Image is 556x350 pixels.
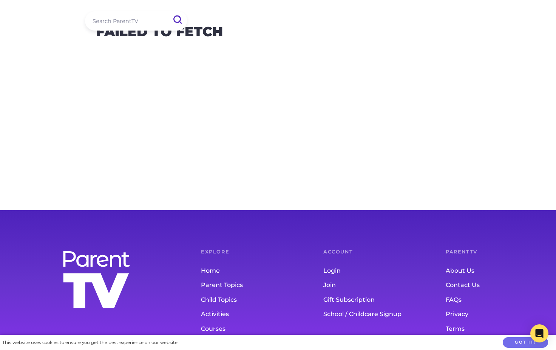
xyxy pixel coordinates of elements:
[2,339,178,347] div: This website uses cookies to ensure you get the best experience on our website.
[417,11,451,30] a: Experts
[233,11,285,30] a: Parent Topics
[201,322,293,336] a: Courses
[207,11,233,30] a: Home
[323,250,415,255] h6: Account
[201,307,293,321] a: Activities
[446,293,538,307] a: FAQs
[525,11,545,31] img: Account
[285,11,332,30] a: Child Topics
[446,307,538,321] a: Privacy
[530,324,548,342] div: Open Intercom Messenger
[201,293,293,307] a: Child Topics
[446,322,538,336] a: Terms
[60,249,132,310] img: parenttv-logo-stacked-white.f9d0032.svg
[451,11,520,30] a: Interactive Courses
[323,307,415,321] a: School / Childcare Signup
[201,278,293,293] a: Parent Topics
[332,11,371,30] a: Activities
[167,11,187,28] input: Submit
[446,250,538,255] h6: ParentTV
[323,293,415,307] a: Gift Subscription
[323,278,415,293] a: Join
[323,264,415,278] a: Login
[85,11,187,31] input: Search ParentTV
[446,264,538,278] a: About Us
[201,250,293,255] h6: Explore
[13,14,76,25] img: parenttv-logo-white.4c85aaf.svg
[201,264,293,278] a: Home
[503,337,548,348] button: Got it!
[371,11,417,30] a: Video Series
[446,278,538,293] a: Contact Us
